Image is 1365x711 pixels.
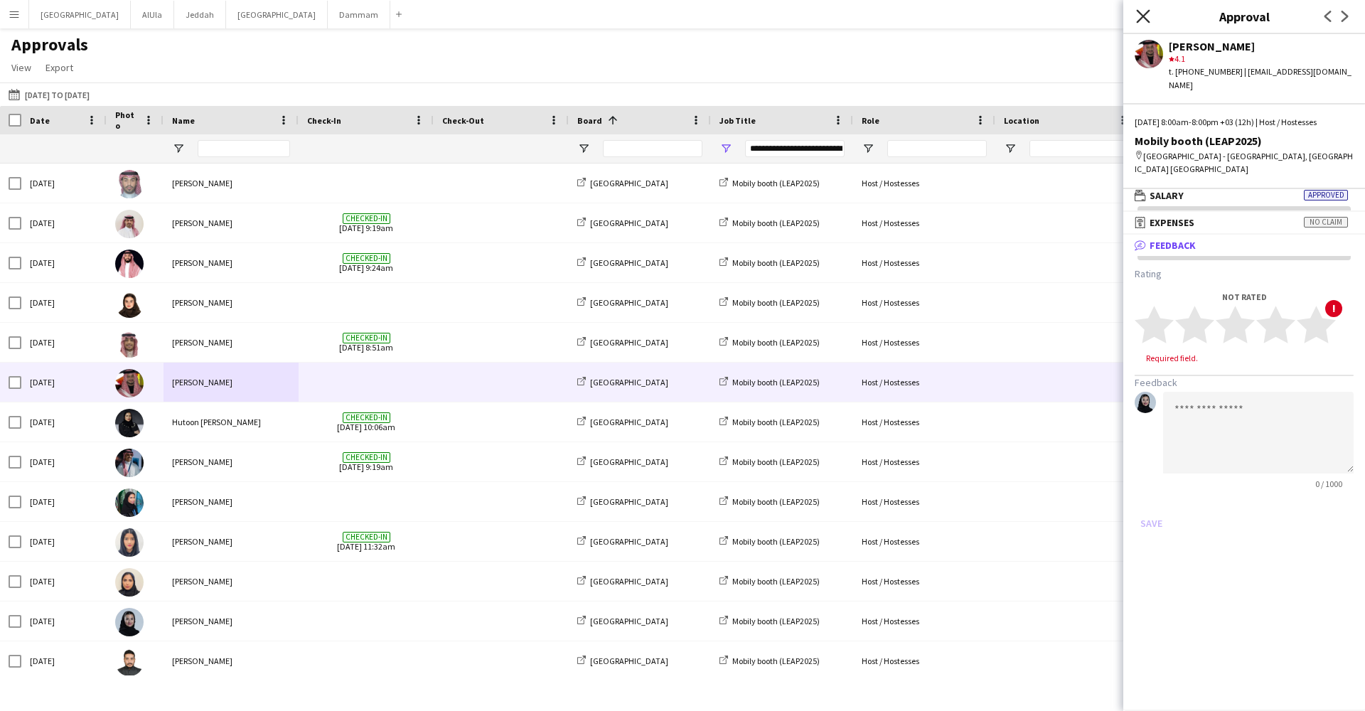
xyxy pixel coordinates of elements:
div: Hutoon [PERSON_NAME] [164,402,299,442]
input: Name Filter Input [198,140,290,157]
span: [GEOGRAPHIC_DATA] [590,297,668,308]
h3: Approval [1123,7,1365,26]
mat-expansion-panel-header: SalaryApproved [1123,185,1365,206]
span: Mobily booth (LEAP2025) [732,536,820,547]
div: [PERSON_NAME] [1169,40,1354,53]
div: [PERSON_NAME] [164,164,299,203]
a: [GEOGRAPHIC_DATA] [577,178,668,188]
span: 0 / 1000 [1304,479,1354,489]
span: [GEOGRAPHIC_DATA] [590,616,668,626]
span: Export [45,61,73,74]
div: [PERSON_NAME] [164,562,299,601]
a: View [6,58,37,77]
img: Sarah Alwakuil [115,488,144,517]
div: [PERSON_NAME] [164,363,299,402]
span: [GEOGRAPHIC_DATA] [590,496,668,507]
div: [PERSON_NAME] [164,602,299,641]
div: Host / Hostesses [853,402,995,442]
button: Open Filter Menu [1004,142,1017,155]
div: [DATE] [21,283,107,322]
span: [GEOGRAPHIC_DATA] [590,218,668,228]
div: Host / Hostesses [853,363,995,402]
button: Jeddah [174,1,226,28]
a: [GEOGRAPHIC_DATA] [577,576,668,587]
a: Mobily booth (LEAP2025) [719,456,820,467]
img: Raneem AlZahrani [115,568,144,597]
div: [DATE] 8:00am-8:00pm +03 (12h) | Host / Hostesses [1135,116,1354,129]
input: Location Filter Input [1029,140,1129,157]
span: Required field. [1135,353,1209,363]
button: AlUla [131,1,174,28]
a: [GEOGRAPHIC_DATA] [577,218,668,228]
div: [PERSON_NAME] [164,482,299,521]
div: t. [PHONE_NUMBER] | [EMAIL_ADDRESS][DOMAIN_NAME] [1169,65,1354,91]
h3: Feedback [1135,376,1354,389]
a: [GEOGRAPHIC_DATA] [577,257,668,268]
div: [DATE] [21,522,107,561]
span: [GEOGRAPHIC_DATA] [590,656,668,666]
div: Feedback [1123,256,1365,546]
button: [GEOGRAPHIC_DATA] [226,1,328,28]
div: Host / Hostesses [853,562,995,601]
mat-expansion-panel-header: Feedback [1123,235,1365,256]
div: [DATE] [21,562,107,601]
div: Host / Hostesses [853,522,995,561]
span: Feedback [1150,239,1196,252]
a: [GEOGRAPHIC_DATA] [577,337,668,348]
span: Salary [1150,189,1184,202]
span: Date [30,115,50,126]
a: Mobily booth (LEAP2025) [719,576,820,587]
span: [GEOGRAPHIC_DATA] [590,178,668,188]
span: [GEOGRAPHIC_DATA] [590,576,668,587]
button: Dammam [328,1,390,28]
div: [DATE] [21,402,107,442]
a: Mobily booth (LEAP2025) [719,337,820,348]
div: [GEOGRAPHIC_DATA] - [GEOGRAPHIC_DATA], [GEOGRAPHIC_DATA] [GEOGRAPHIC_DATA] [1135,150,1354,176]
img: Turki Alrasheed [115,449,144,477]
span: Checked-in [343,412,390,423]
div: [DATE] [21,203,107,242]
span: Mobily booth (LEAP2025) [732,656,820,666]
span: Name [172,115,195,126]
span: View [11,61,31,74]
span: Expenses [1150,216,1194,229]
a: [GEOGRAPHIC_DATA] [577,616,668,626]
span: No claim [1304,217,1348,228]
div: Host / Hostesses [853,641,995,680]
button: Open Filter Menu [577,142,590,155]
a: Mobily booth (LEAP2025) [719,178,820,188]
span: Board [577,115,602,126]
span: [DATE] 11:32am [307,522,425,561]
div: Host / Hostesses [853,283,995,322]
img: Faris Alqahtani [115,250,144,278]
span: Checked-in [343,253,390,264]
span: [DATE] 9:19am [307,203,425,242]
div: Host / Hostesses [853,203,995,242]
div: [DATE] [21,363,107,402]
span: [DATE] 8:51am [307,323,425,362]
a: Mobily booth (LEAP2025) [719,417,820,427]
span: Checked-in [343,333,390,343]
div: [DATE] [21,641,107,680]
div: [DATE] [21,323,107,362]
span: Mobily booth (LEAP2025) [732,257,820,268]
span: Checked-in [343,213,390,224]
div: [DATE] [21,243,107,282]
span: Job Title [719,115,756,126]
mat-expansion-panel-header: ExpensesNo claim [1123,212,1365,233]
img: Hutoon Abdullah [115,409,144,437]
a: Mobily booth (LEAP2025) [719,297,820,308]
a: Mobily booth (LEAP2025) [719,496,820,507]
span: Mobily booth (LEAP2025) [732,576,820,587]
a: [GEOGRAPHIC_DATA] [577,456,668,467]
input: Role Filter Input [887,140,987,157]
div: [PERSON_NAME] [164,283,299,322]
span: Check-In [307,115,341,126]
span: [GEOGRAPHIC_DATA] [590,456,668,467]
span: Mobily booth (LEAP2025) [732,297,820,308]
button: [DATE] to [DATE] [6,86,92,103]
div: Host / Hostesses [853,482,995,521]
span: Mobily booth (LEAP2025) [732,178,820,188]
div: [DATE] [21,482,107,521]
span: Approved [1304,190,1348,201]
